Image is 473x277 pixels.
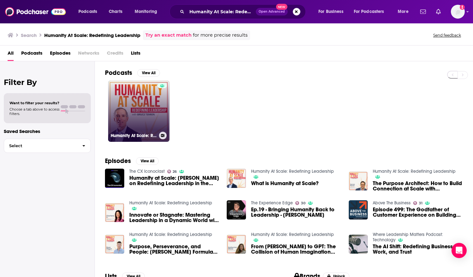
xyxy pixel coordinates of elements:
span: More [398,7,408,16]
a: Show notifications dropdown [418,6,428,17]
button: open menu [350,7,393,17]
a: What is Humanity at Scale? [251,181,319,186]
a: 30 [295,201,305,205]
a: Humanity At Scale: Redefining Leadership [251,232,334,237]
img: What is Humanity at Scale? [227,169,246,188]
a: The Experience Edge [251,200,293,206]
a: Above The Business [373,200,411,206]
img: The AI Shift: Redefining Business, Work, and Trust [349,235,368,254]
button: open menu [393,7,416,17]
button: Select [4,139,91,153]
input: Search podcasts, credits, & more... [187,7,256,17]
a: Lists [131,48,140,61]
p: Saved Searches [4,128,91,134]
span: Select [4,144,77,148]
img: Ep.19 - Bringing Humanity Back to Leadership - Jen Burton [227,200,246,220]
a: The CX Iconoclast [129,169,165,174]
a: Humanity At Scale: Redefining Leadership [129,200,212,206]
img: User Profile [451,5,465,19]
a: EpisodesView All [105,157,159,165]
button: Open AdvancedNew [256,8,288,15]
a: Charts [105,7,126,17]
button: open menu [314,7,351,17]
span: 31 [419,202,422,205]
span: Credits [107,48,123,61]
a: 31 [413,201,422,205]
span: New [276,4,287,10]
img: Purpose, Perseverance, and People: Ryan Hogan’s Formula for Success [105,235,124,254]
a: The AI Shift: Redefining Business, Work, and Trust [373,244,463,255]
img: Humanity at Scale: Bruce Temkin on Redefining Leadership in the Age of AI [105,169,124,188]
span: Networks [78,48,99,61]
a: All [8,48,14,61]
h3: Humanity At Scale: Redefining Leadership [44,32,140,38]
a: Humanity At Scale: Redefining Leadership [373,169,456,174]
a: Podcasts [21,48,42,61]
img: Podchaser - Follow, Share and Rate Podcasts [5,6,66,18]
img: Episode 499: The Godfather of Customer Experience on Building Culture at Scale - Bruce Temkin [349,200,368,220]
img: The Purpose Architect: How to Build Connection at Scale with Aaron Hurst [349,172,368,191]
span: Innovate or Stagnate: Mastering Leadership in a Dynamic World with [PERSON_NAME] [129,212,219,223]
svg: Add a profile image [460,5,465,10]
a: PodcastsView All [105,69,160,77]
a: Humanity At Scale: Redefining Leadership [129,232,212,237]
span: Want to filter your results? [9,101,59,105]
a: Humanity At Scale: Redefining Leadership [108,81,169,142]
img: Innovate or Stagnate: Mastering Leadership in a Dynamic World with Charlene Li [105,203,124,222]
span: For Business [318,7,343,16]
h2: Episodes [105,157,131,165]
span: Podcasts [78,7,97,16]
div: Search podcasts, credits, & more... [175,4,312,19]
span: Humanity at Scale: [PERSON_NAME] on Redefining Leadership in the Age of AI [129,175,219,186]
a: Humanity at Scale: Bruce Temkin on Redefining Leadership in the Age of AI [129,175,219,186]
span: The Purpose Architect: How to Build Connection at Scale with [PERSON_NAME] [373,181,463,191]
span: Episode 499: The Godfather of Customer Experience on Building Culture at Scale - [PERSON_NAME] [373,207,463,218]
span: Logged in as ShellB [451,5,465,19]
button: View All [136,157,159,165]
span: Purpose, Perseverance, and People: [PERSON_NAME] Formula for Success [129,244,219,255]
span: From [PERSON_NAME] to GPT: The Collision of Human Imagination and AI with [PERSON_NAME] [251,244,341,255]
img: From Homer to GPT: The Collision of Human Imagination and AI with Katherine Elkins [227,235,246,254]
a: Show notifications dropdown [433,6,443,17]
button: Show profile menu [451,5,465,19]
div: Open Intercom Messenger [451,243,467,258]
a: Episode 499: The Godfather of Customer Experience on Building Culture at Scale - Bruce Temkin [373,207,463,218]
h2: Filter By [4,78,91,87]
a: 26 [167,170,177,173]
h2: Podcasts [105,69,132,77]
span: Ep.19 - Bringing Humanity Back to Leadership - [PERSON_NAME] [251,207,341,218]
a: From Homer to GPT: The Collision of Human Imagination and AI with Katherine Elkins [251,244,341,255]
button: View All [137,69,160,77]
span: Open Advanced [259,10,285,13]
span: 30 [301,202,305,205]
button: Send feedback [431,33,463,38]
a: Try an exact match [145,32,192,39]
span: For Podcasters [354,7,384,16]
a: Purpose, Perseverance, and People: Ryan Hogan’s Formula for Success [129,244,219,255]
button: open menu [74,7,105,17]
a: Innovate or Stagnate: Mastering Leadership in a Dynamic World with Charlene Li [129,212,219,223]
a: Episodes [50,48,71,61]
span: Monitoring [135,7,157,16]
span: for more precise results [193,32,248,39]
span: Charts [109,7,122,16]
a: Humanity At Scale: Redefining Leadership [251,169,334,174]
span: Choose a tab above to access filters. [9,107,59,116]
a: The Purpose Architect: How to Build Connection at Scale with Aaron Hurst [373,181,463,191]
span: 26 [173,170,177,173]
